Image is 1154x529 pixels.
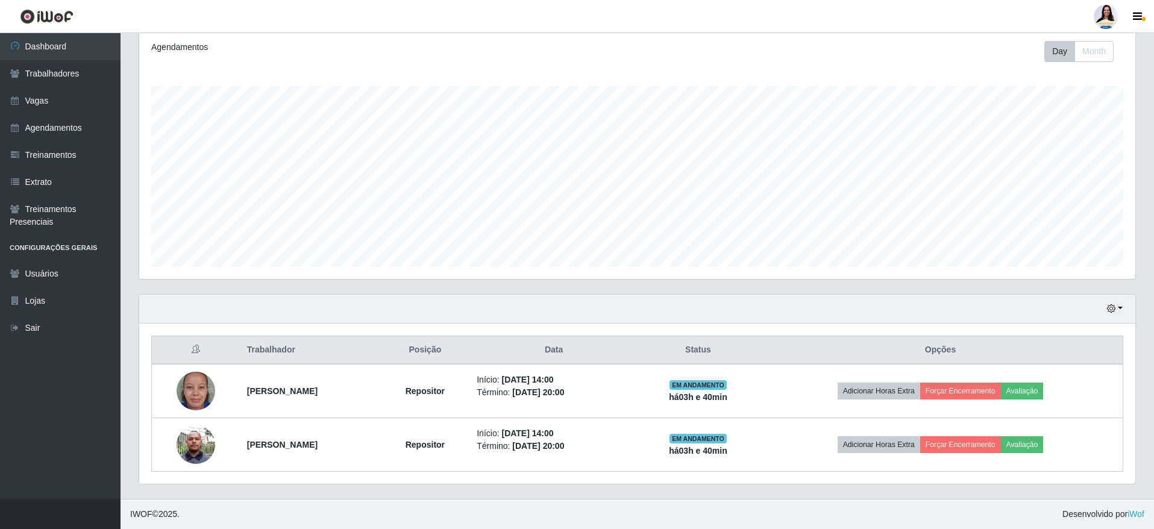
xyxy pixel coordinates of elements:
li: Início: [477,427,631,440]
img: 1756740185962.jpeg [177,365,215,418]
li: Término: [477,440,631,452]
strong: há 03 h e 40 min [669,446,727,455]
button: Month [1074,41,1114,62]
img: 1756564773728.jpeg [177,410,215,479]
div: Toolbar with button groups [1044,41,1123,62]
time: [DATE] 14:00 [501,428,553,438]
span: Desenvolvido por [1062,508,1144,521]
strong: Repositor [406,386,445,396]
button: Forçar Encerramento [920,383,1001,399]
strong: [PERSON_NAME] [247,440,318,449]
li: Início: [477,374,631,386]
time: [DATE] 14:00 [501,375,553,384]
th: Data [469,336,638,365]
time: [DATE] 20:00 [512,441,564,451]
span: IWOF [130,509,152,519]
time: [DATE] 20:00 [512,387,564,397]
th: Posição [381,336,470,365]
strong: há 03 h e 40 min [669,392,727,402]
strong: Repositor [406,440,445,449]
span: EM ANDAMENTO [670,434,727,443]
button: Day [1044,41,1075,62]
button: Avaliação [1001,383,1044,399]
button: Adicionar Horas Extra [838,436,920,453]
a: iWof [1127,509,1144,519]
span: EM ANDAMENTO [670,380,727,390]
span: © 2025 . [130,508,180,521]
button: Adicionar Horas Extra [838,383,920,399]
th: Opções [758,336,1123,365]
li: Término: [477,386,631,399]
img: CoreUI Logo [20,9,74,24]
strong: [PERSON_NAME] [247,386,318,396]
th: Status [638,336,758,365]
div: First group [1044,41,1114,62]
button: Forçar Encerramento [920,436,1001,453]
th: Trabalhador [240,336,381,365]
button: Avaliação [1001,436,1044,453]
div: Agendamentos [151,41,546,54]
